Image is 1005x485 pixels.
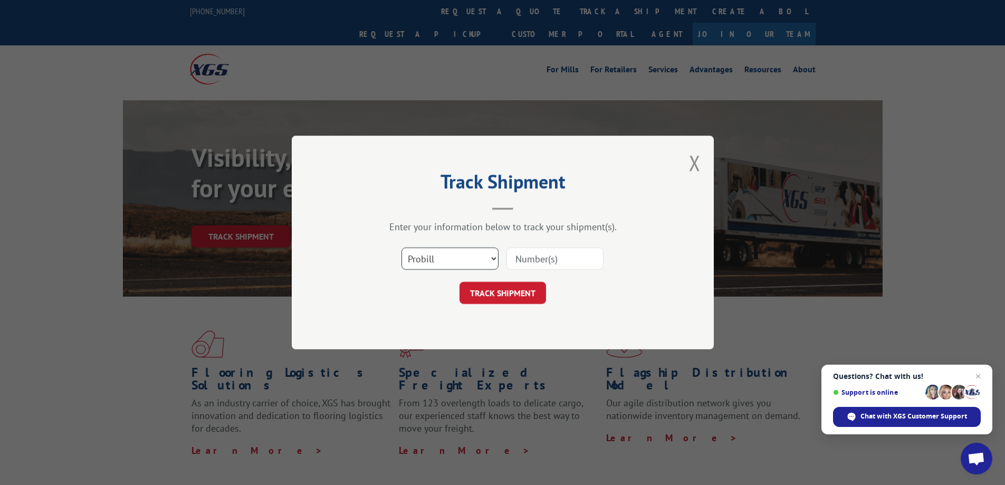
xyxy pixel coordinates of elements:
[344,174,661,194] h2: Track Shipment
[833,388,922,396] span: Support is online
[961,443,992,474] div: Open chat
[972,370,984,383] span: Close chat
[460,282,546,304] button: TRACK SHIPMENT
[860,412,967,421] span: Chat with XGS Customer Support
[833,407,981,427] div: Chat with XGS Customer Support
[506,248,604,270] input: Number(s)
[344,221,661,233] div: Enter your information below to track your shipment(s).
[833,372,981,381] span: Questions? Chat with us!
[689,149,701,177] button: Close modal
